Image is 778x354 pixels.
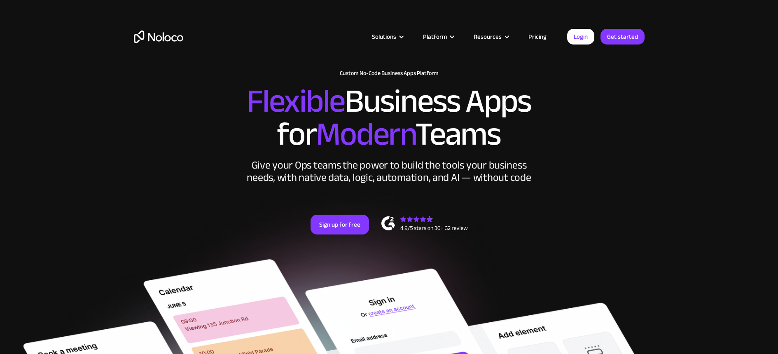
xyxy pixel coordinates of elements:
h2: Business Apps for Teams [134,85,645,151]
span: Flexible [247,70,345,132]
div: Platform [423,31,447,42]
a: home [134,30,183,43]
div: Solutions [362,31,413,42]
a: Get started [600,29,645,45]
a: Sign up for free [311,215,369,234]
div: Resources [474,31,502,42]
div: Platform [413,31,463,42]
a: Login [567,29,594,45]
div: Solutions [372,31,396,42]
a: Pricing [518,31,557,42]
div: Resources [463,31,518,42]
div: Give your Ops teams the power to build the tools your business needs, with native data, logic, au... [245,159,533,184]
span: Modern [316,103,415,165]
